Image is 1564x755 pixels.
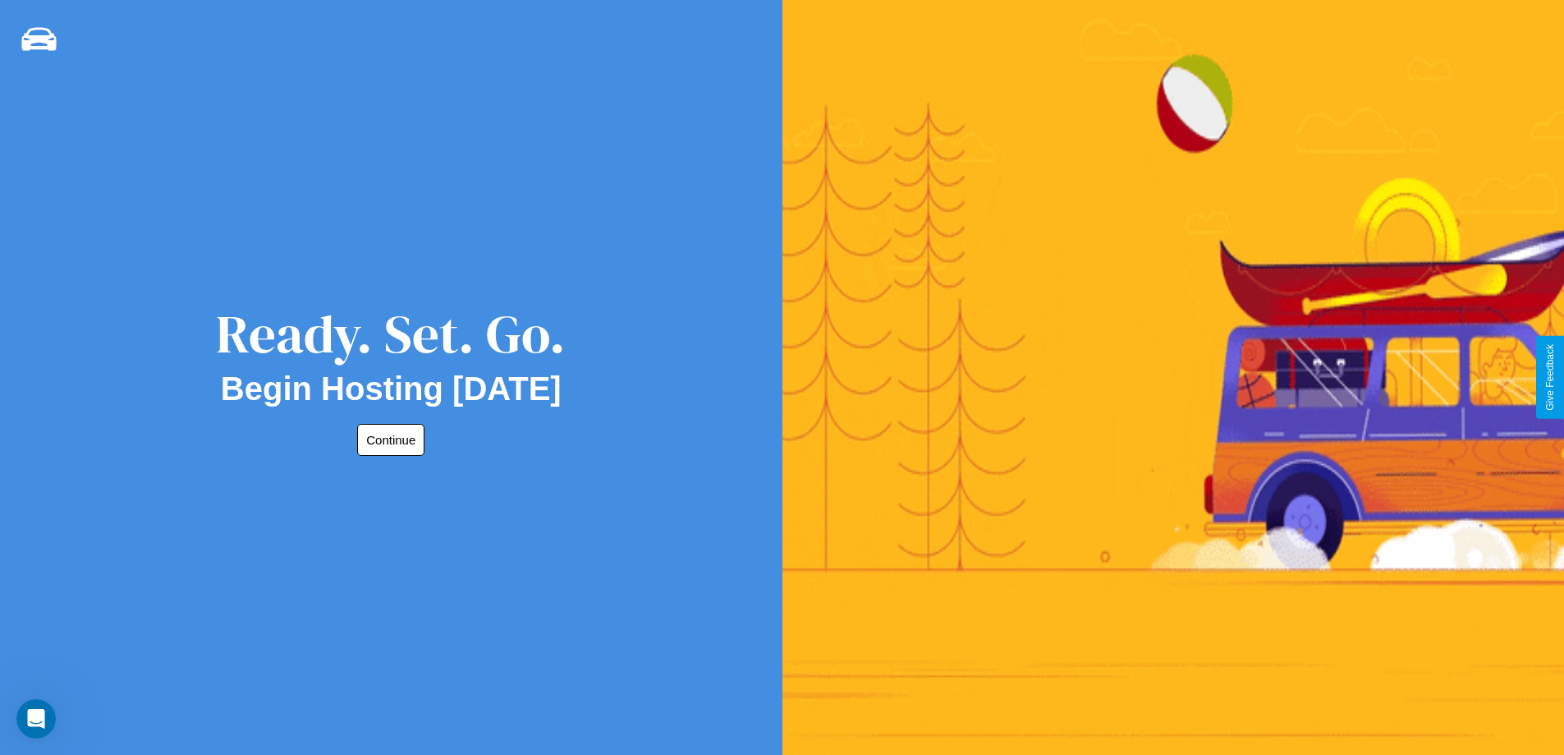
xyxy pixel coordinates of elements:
button: Continue [357,424,424,456]
div: Give Feedback [1544,344,1556,411]
h2: Begin Hosting [DATE] [221,371,562,407]
iframe: Intercom live chat [16,699,56,739]
div: Ready. Set. Go. [216,297,566,371]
